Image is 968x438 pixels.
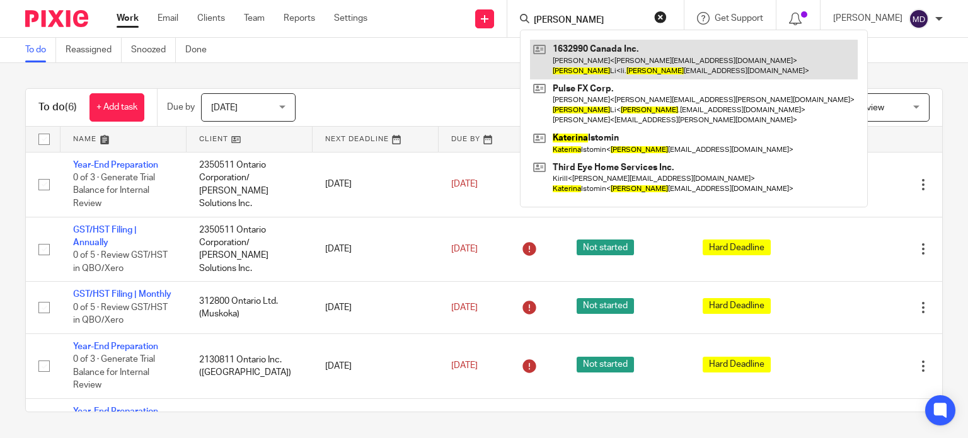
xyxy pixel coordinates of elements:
[73,290,171,299] a: GST/HST Filing | Monthly
[187,217,313,282] td: 2350511 Ontario Corporation/ [PERSON_NAME] Solutions Inc.
[66,38,122,62] a: Reassigned
[909,9,929,29] img: svg%3E
[187,152,313,217] td: 2350511 Ontario Corporation/ [PERSON_NAME] Solutions Inc.
[89,93,144,122] a: + Add task
[73,407,158,416] a: Year-End Preparation
[703,298,771,314] span: Hard Deadline
[533,15,646,26] input: Search
[334,12,367,25] a: Settings
[577,239,634,255] span: Not started
[167,101,195,113] p: Due by
[73,161,158,170] a: Year-End Preparation
[451,303,478,312] span: [DATE]
[313,217,439,282] td: [DATE]
[25,38,56,62] a: To do
[451,362,478,371] span: [DATE]
[313,333,439,398] td: [DATE]
[197,12,225,25] a: Clients
[284,12,315,25] a: Reports
[65,102,77,112] span: (6)
[73,251,168,273] span: 0 of 5 · Review GST/HST in QBO/Xero
[313,282,439,333] td: [DATE]
[73,355,155,389] span: 0 of 3 · Generate Trial Balance for Internal Review
[117,12,139,25] a: Work
[451,180,478,188] span: [DATE]
[703,239,771,255] span: Hard Deadline
[833,12,902,25] p: [PERSON_NAME]
[187,333,313,398] td: 2130811 Ontario Inc. ([GEOGRAPHIC_DATA])
[577,298,634,314] span: Not started
[73,342,158,351] a: Year-End Preparation
[313,152,439,217] td: [DATE]
[211,103,238,112] span: [DATE]
[73,303,168,325] span: 0 of 5 · Review GST/HST in QBO/Xero
[703,357,771,372] span: Hard Deadline
[715,14,763,23] span: Get Support
[451,245,478,253] span: [DATE]
[654,11,667,23] button: Clear
[185,38,216,62] a: Done
[38,101,77,114] h1: To do
[73,173,155,208] span: 0 of 3 · Generate Trial Balance for Internal Review
[577,357,634,372] span: Not started
[244,12,265,25] a: Team
[158,12,178,25] a: Email
[131,38,176,62] a: Snoozed
[25,10,88,27] img: Pixie
[73,226,137,247] a: GST/HST Filing | Annually
[187,282,313,333] td: 312800 Ontario Ltd. (Muskoka)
